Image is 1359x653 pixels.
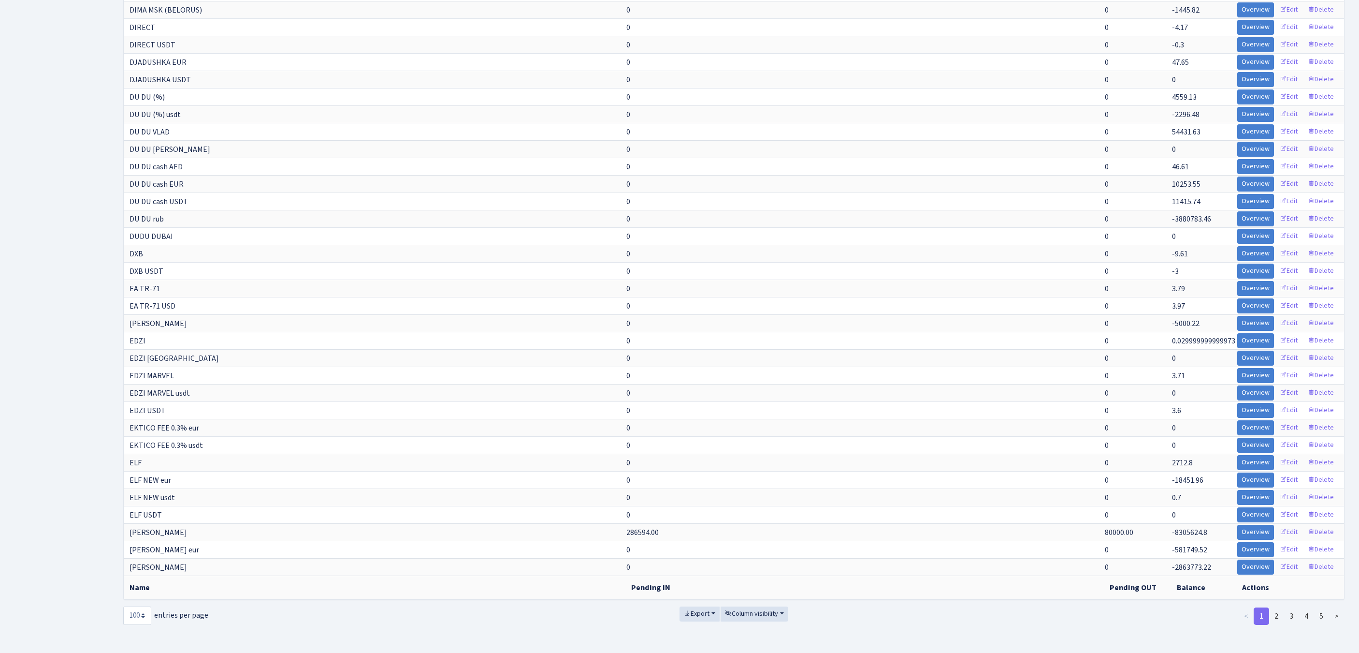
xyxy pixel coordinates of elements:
a: Delete [1303,246,1338,261]
span: 0 [626,162,630,172]
a: Edit [1275,368,1302,383]
a: Edit [1275,89,1302,104]
span: 0 [1105,318,1109,329]
a: Delete [1303,333,1338,348]
span: 0 [1105,74,1109,85]
span: 54431.63 [1172,127,1200,137]
a: Delete [1303,107,1338,122]
span: ELF NEW eur [130,475,171,486]
span: 0 [626,22,630,33]
span: DIMA MSK (BELORUS) [130,5,202,15]
a: Delete [1303,420,1338,435]
span: 0 [626,510,630,520]
span: 0 [1105,5,1109,15]
span: ELF NEW usdt [130,492,175,503]
span: 0 [626,109,630,120]
a: Delete [1303,194,1338,209]
span: 0 [1105,353,1109,364]
a: Delete [1303,124,1338,139]
a: Delete [1303,438,1338,453]
span: 0 [626,301,630,312]
a: Edit [1275,264,1302,279]
span: 286594.00 [626,527,659,538]
span: DXB USDT [130,266,163,277]
a: Delete [1303,229,1338,244]
a: Edit [1275,473,1302,488]
span: 0 [1105,405,1109,416]
a: Overview [1237,455,1274,470]
a: Edit [1275,490,1302,505]
span: DU DU (%) usdt [130,109,181,120]
span: -2863773.22 [1172,562,1211,573]
span: 0 [1105,388,1109,399]
span: 0 [1105,22,1109,33]
span: 0 [1105,283,1109,294]
span: ELF USDT [130,510,162,520]
a: Overview [1237,264,1274,279]
span: -3 [1172,266,1179,277]
span: 0 [626,283,630,294]
a: Overview [1237,507,1274,522]
span: 46.61 [1172,162,1189,172]
span: 0 [1105,475,1109,486]
a: Edit [1275,316,1302,331]
span: -5000.22 [1172,318,1200,329]
a: Delete [1303,177,1338,192]
a: Overview [1237,281,1274,296]
a: Edit [1275,403,1302,418]
span: [PERSON_NAME] [130,527,187,538]
span: 0 [1105,196,1109,207]
span: DU DU VLAD [130,127,170,137]
span: 3.6 [1172,405,1181,416]
span: 0 [626,74,630,85]
a: Overview [1237,333,1274,348]
a: 3 [1284,608,1299,625]
span: -2296.48 [1172,109,1200,120]
a: Overview [1237,194,1274,209]
span: 0 [1172,74,1176,85]
a: Overview [1237,368,1274,383]
span: 0 [1172,440,1176,451]
a: Overview [1237,438,1274,453]
a: Delete [1303,159,1338,174]
span: 3.97 [1172,301,1185,312]
a: Overview [1237,473,1274,488]
a: Overview [1237,177,1274,192]
a: Delete [1303,2,1338,17]
span: DIRECT [130,22,155,33]
span: 0 [1105,510,1109,520]
a: Overview [1237,351,1274,366]
a: Overview [1237,107,1274,122]
span: EDZI [GEOGRAPHIC_DATA] [130,353,219,364]
span: -9.61 [1172,249,1188,259]
span: 47.65 [1172,57,1189,68]
span: DU DU cash USDT [130,196,188,207]
span: Export [684,609,709,619]
a: Delete [1303,386,1338,401]
a: Edit [1275,420,1302,435]
a: Edit [1275,159,1302,174]
span: 0 [626,545,630,555]
span: 0 [626,266,630,277]
span: 0 [626,405,630,416]
span: 0 [626,179,630,190]
span: 0 [1105,162,1109,172]
span: [PERSON_NAME] [130,318,187,329]
a: Overview [1237,246,1274,261]
span: 3.71 [1172,371,1185,381]
a: Overview [1237,298,1274,313]
span: [PERSON_NAME] [130,562,187,573]
a: Delete [1303,490,1338,505]
a: Edit [1275,2,1302,17]
span: DU DU (%) [130,92,165,103]
th: Balance [1171,576,1236,599]
a: Edit [1275,455,1302,470]
a: Delete [1303,142,1338,157]
span: 0 [626,40,630,50]
a: Edit [1275,281,1302,296]
a: Edit [1275,351,1302,366]
a: Delete [1303,316,1338,331]
a: Overview [1237,72,1274,87]
a: Delete [1303,351,1338,366]
a: Delete [1303,455,1338,470]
